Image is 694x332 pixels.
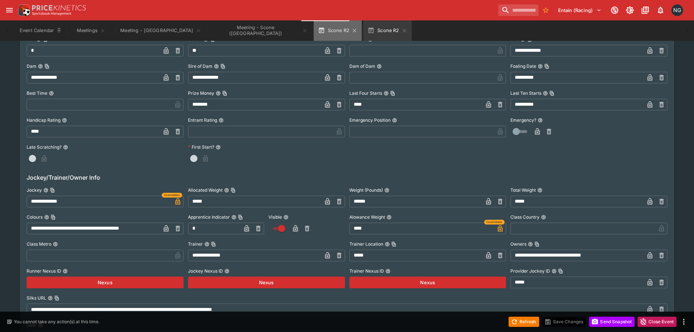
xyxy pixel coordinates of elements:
button: TrainerCopy To Clipboard [204,242,209,247]
p: You cannot take any action(s) at this time. [14,319,99,325]
button: Total Weight [537,188,542,193]
p: Handicap Rating [27,117,60,123]
p: Trainer Nexus ID [349,268,384,274]
button: Dam of Dam [377,64,382,69]
button: Jockey Nexus ID [224,269,230,274]
button: Scone R2 [314,20,362,41]
button: Documentation [639,4,652,17]
p: Visible [268,214,282,220]
p: Jockey Nexus ID [188,268,223,274]
button: Copy To Clipboard [54,296,59,301]
button: Trainer Nexus ID [385,269,391,274]
button: Copy To Clipboard [44,64,50,69]
button: Foaling DateCopy To Clipboard [538,64,543,69]
p: Allocated Weight [188,187,223,193]
p: Sire of Dam [188,63,212,69]
h6: Jockey/Trainer/Owner Info [27,173,667,182]
span: Overridden [164,193,180,198]
button: Runner Nexus ID [63,269,68,274]
button: open drawer [3,4,16,17]
button: Refresh [509,317,539,327]
img: PriceKinetics [32,5,86,11]
button: Copy To Clipboard [558,269,563,274]
p: Class Country [510,214,540,220]
span: Overridden [486,220,502,224]
button: Handicap Rating [62,118,67,123]
button: Silks URLCopy To Clipboard [48,296,53,301]
button: Event Calendar [15,20,66,41]
button: Copy To Clipboard [211,242,216,247]
p: First Start? [188,144,214,150]
button: Meeting - Addington [116,20,205,41]
button: Notifications [654,4,667,17]
button: Copy To Clipboard [390,91,395,96]
button: Late Scratching? [63,145,68,150]
p: Trainer Location [349,241,383,247]
p: Apprentice Indicator [188,214,230,220]
button: Provider Jockey IDCopy To Clipboard [552,269,557,274]
button: Copy To Clipboard [51,215,56,220]
p: Alowance Weight [349,214,385,220]
p: Jockey [27,187,42,193]
p: Last Four Starts [349,90,382,96]
button: Nick Goss [669,2,685,18]
p: Owners [510,241,526,247]
button: Scone R2 [363,20,411,41]
button: Close Event [638,317,677,327]
button: Copy To Clipboard [549,91,554,96]
p: Provider Jockey ID [510,268,550,274]
button: Last Four StartsCopy To Clipboard [384,91,389,96]
button: Alowance Weight [387,215,392,220]
button: Copy To Clipboard [50,188,55,193]
div: Nick Goss [671,4,683,16]
p: Dam of Dam [349,63,375,69]
button: JockeyCopy To Clipboard [43,188,48,193]
button: Toggle light/dark mode [623,4,636,17]
p: Best Time [27,90,47,96]
button: Last Ten StartsCopy To Clipboard [543,91,548,96]
p: Late Scratching? [27,144,62,150]
button: Copy To Clipboard [222,91,227,96]
button: Class Metro [53,242,58,247]
button: Meetings [68,20,114,41]
button: Copy To Clipboard [534,242,540,247]
p: Runner Nexus ID [27,268,61,274]
p: Class Metro [27,241,51,247]
p: Emergency Position [349,117,391,123]
button: ColoursCopy To Clipboard [44,215,49,220]
button: Send Snapshot [589,317,635,327]
button: DamCopy To Clipboard [38,64,43,69]
button: Emergency Position [392,118,397,123]
button: Weight (Pounds) [384,188,389,193]
button: Select Tenant [554,4,606,16]
img: Sportsbook Management [32,12,71,15]
button: Emergency? [538,118,543,123]
button: Copy To Clipboard [231,188,236,193]
input: search [498,4,538,16]
button: OwnersCopy To Clipboard [528,242,533,247]
button: Apprentice IndicatorCopy To Clipboard [231,215,236,220]
p: Trainer [188,241,203,247]
button: Copy To Clipboard [544,64,549,69]
button: Nexus [188,277,345,288]
img: PriceKinetics Logo [16,3,31,17]
button: Best Time [49,91,54,96]
button: Nexus [27,277,184,288]
button: Copy To Clipboard [220,64,226,69]
button: Prize MoneyCopy To Clipboard [216,91,221,96]
button: First Start? [216,145,221,150]
button: Copy To Clipboard [391,242,396,247]
p: Weight (Pounds) [349,187,383,193]
button: Copy To Clipboard [238,215,243,220]
p: Entrant Rating [188,117,217,123]
p: Last Ten Starts [510,90,541,96]
button: Trainer LocationCopy To Clipboard [385,242,390,247]
button: Allocated WeightCopy To Clipboard [224,188,229,193]
button: No Bookmarks [540,4,552,16]
p: Total Weight [510,187,536,193]
button: Entrant Rating [219,118,224,123]
p: Emergency? [510,117,536,123]
button: Visible [283,215,289,220]
p: Foaling Date [510,63,536,69]
p: Dam [27,63,36,69]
